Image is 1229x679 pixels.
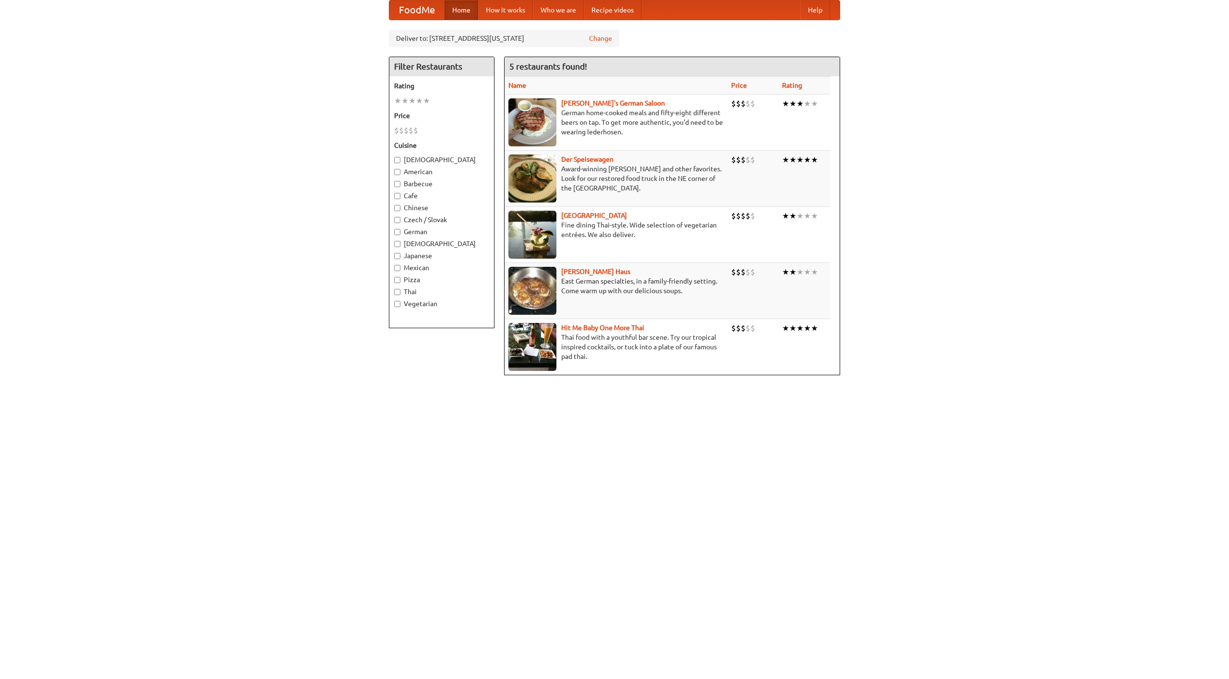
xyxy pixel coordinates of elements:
ng-pluralize: 5 restaurants found! [509,62,587,71]
input: Barbecue [394,181,400,187]
li: $ [731,98,736,109]
a: Help [800,0,830,20]
li: ★ [796,155,804,165]
img: satay.jpg [508,211,556,259]
a: Rating [782,82,802,89]
li: ★ [782,98,789,109]
li: $ [750,323,755,334]
a: Recipe videos [584,0,641,20]
a: Who we are [533,0,584,20]
li: $ [409,125,413,136]
a: [GEOGRAPHIC_DATA] [561,212,627,219]
li: $ [736,267,741,277]
li: ★ [782,323,789,334]
label: Pizza [394,275,489,285]
li: $ [731,267,736,277]
b: Hit Me Baby One More Thai [561,324,644,332]
li: $ [746,267,750,277]
li: ★ [789,323,796,334]
label: Thai [394,287,489,297]
li: ★ [416,95,423,106]
input: American [394,169,400,175]
label: American [394,167,489,177]
li: $ [741,98,746,109]
label: Vegetarian [394,299,489,309]
li: $ [731,323,736,334]
li: $ [741,155,746,165]
li: ★ [782,155,789,165]
label: Chinese [394,203,489,213]
h4: Filter Restaurants [389,57,494,76]
li: $ [741,211,746,221]
li: $ [750,267,755,277]
input: [DEMOGRAPHIC_DATA] [394,241,400,247]
img: kohlhaus.jpg [508,267,556,315]
label: [DEMOGRAPHIC_DATA] [394,239,489,249]
div: Deliver to: [STREET_ADDRESS][US_STATE] [389,30,619,47]
li: ★ [409,95,416,106]
li: ★ [804,267,811,277]
li: $ [736,98,741,109]
a: How it works [478,0,533,20]
li: ★ [423,95,430,106]
li: ★ [811,155,818,165]
label: [DEMOGRAPHIC_DATA] [394,155,489,165]
li: $ [731,211,736,221]
a: [PERSON_NAME]'s German Saloon [561,99,665,107]
input: [DEMOGRAPHIC_DATA] [394,157,400,163]
img: babythai.jpg [508,323,556,371]
label: Mexican [394,263,489,273]
li: $ [399,125,404,136]
li: ★ [401,95,409,106]
li: ★ [789,211,796,221]
input: Japanese [394,253,400,259]
li: ★ [796,211,804,221]
a: FoodMe [389,0,445,20]
a: Name [508,82,526,89]
a: Der Speisewagen [561,155,614,163]
a: [PERSON_NAME] Haus [561,268,630,275]
label: German [394,227,489,237]
li: $ [741,323,746,334]
p: Thai food with a youthful bar scene. Try our tropical inspired cocktails, or tuck into a plate of... [508,333,723,361]
input: Pizza [394,277,400,283]
li: ★ [789,155,796,165]
li: ★ [782,267,789,277]
h5: Price [394,111,489,120]
li: $ [736,211,741,221]
label: Barbecue [394,179,489,189]
li: ★ [394,95,401,106]
h5: Rating [394,81,489,91]
li: ★ [811,323,818,334]
li: $ [746,211,750,221]
a: Price [731,82,747,89]
input: Chinese [394,205,400,211]
input: Vegetarian [394,301,400,307]
li: ★ [804,155,811,165]
p: Fine dining Thai-style. Wide selection of vegetarian entrées. We also deliver. [508,220,723,239]
a: Change [589,34,612,43]
input: Mexican [394,265,400,271]
li: ★ [789,98,796,109]
li: ★ [796,323,804,334]
img: esthers.jpg [508,98,556,146]
li: $ [736,155,741,165]
li: ★ [811,98,818,109]
li: $ [731,155,736,165]
li: ★ [804,98,811,109]
li: ★ [789,267,796,277]
li: ★ [811,211,818,221]
li: ★ [804,323,811,334]
label: Japanese [394,251,489,261]
li: ★ [796,98,804,109]
li: $ [746,155,750,165]
a: Home [445,0,478,20]
li: $ [404,125,409,136]
input: Cafe [394,193,400,199]
li: $ [736,323,741,334]
li: $ [394,125,399,136]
